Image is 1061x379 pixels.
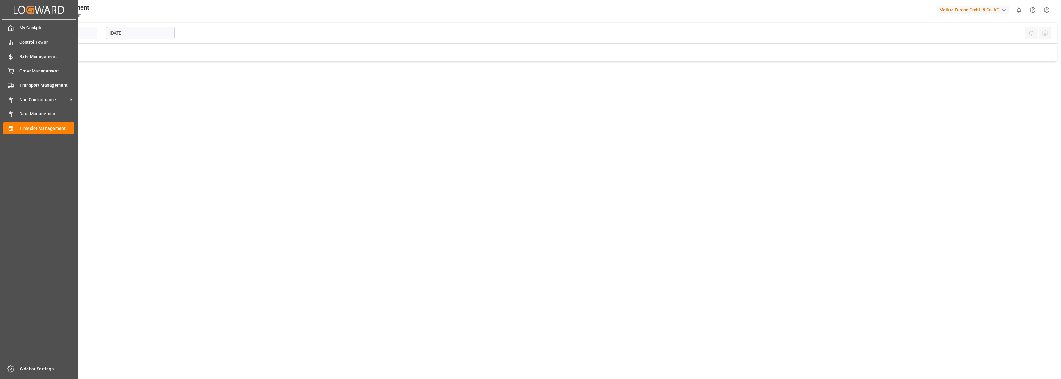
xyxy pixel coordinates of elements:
button: Melitta Europa GmbH & Co. KG [937,4,1012,16]
a: Rate Management [3,51,74,63]
span: Order Management [19,68,75,74]
span: Sidebar Settings [20,366,75,372]
a: Timeslot Management [3,122,74,134]
a: Transport Management [3,79,74,91]
input: DD-MM-YYYY [106,27,175,39]
a: Data Management [3,108,74,120]
button: show 0 new notifications [1012,3,1026,17]
div: Melitta Europa GmbH & Co. KG [937,6,1009,14]
a: Control Tower [3,36,74,48]
button: Help Center [1026,3,1040,17]
span: Control Tower [19,39,75,46]
span: Transport Management [19,82,75,89]
span: Timeslot Management [19,125,75,132]
a: My Cockpit [3,22,74,34]
a: Order Management [3,65,74,77]
span: Rate Management [19,53,75,60]
span: Non Conformance [19,97,68,103]
span: My Cockpit [19,25,75,31]
span: Data Management [19,111,75,117]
